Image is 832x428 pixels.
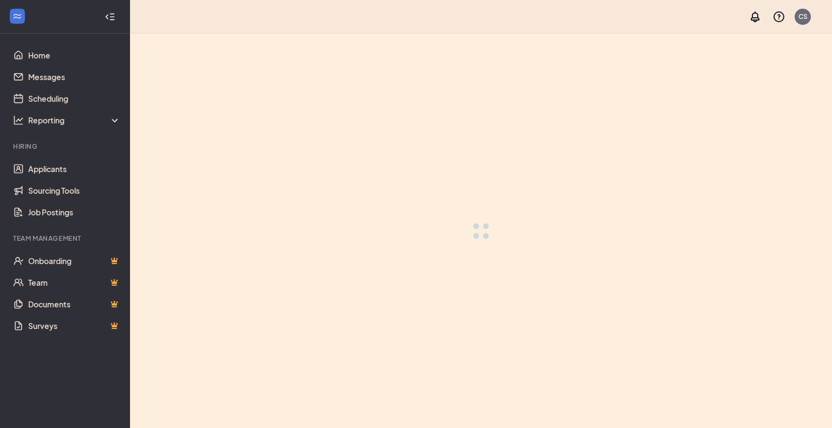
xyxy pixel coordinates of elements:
a: SurveysCrown [28,315,121,337]
svg: Analysis [13,115,24,126]
a: OnboardingCrown [28,250,121,272]
svg: Collapse [105,11,115,22]
svg: QuestionInfo [772,10,785,23]
div: Reporting [28,115,121,126]
a: DocumentsCrown [28,293,121,315]
a: Job Postings [28,201,121,223]
a: Messages [28,66,121,88]
div: CS [798,12,808,21]
svg: WorkstreamLogo [12,11,23,22]
a: Scheduling [28,88,121,109]
a: Home [28,44,121,66]
div: Hiring [13,142,119,151]
svg: Notifications [749,10,762,23]
div: Team Management [13,234,119,243]
a: Applicants [28,158,121,180]
a: TeamCrown [28,272,121,293]
a: Sourcing Tools [28,180,121,201]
